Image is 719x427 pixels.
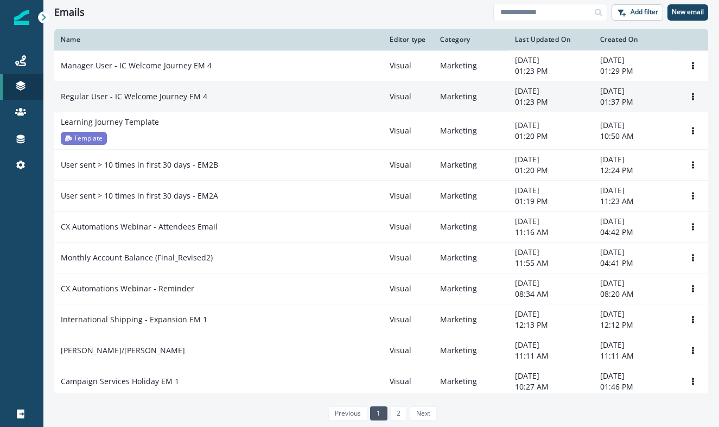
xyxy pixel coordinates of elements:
[74,133,103,144] p: Template
[61,160,218,170] p: User sent > 10 times in first 30 days - EM2B
[600,320,671,330] p: 12:12 PM
[383,150,434,181] td: Visual
[14,10,29,25] img: Inflection
[600,289,671,299] p: 08:20 AM
[515,196,587,207] p: 01:19 PM
[515,55,587,66] p: [DATE]
[383,212,434,243] td: Visual
[383,181,434,212] td: Visual
[515,216,587,227] p: [DATE]
[600,196,671,207] p: 11:23 AM
[61,117,159,128] p: Learning Journey Template
[383,243,434,273] td: Visual
[61,60,212,71] p: Manager User - IC Welcome Journey EM 4
[410,406,437,420] a: Next page
[600,309,671,320] p: [DATE]
[672,8,704,16] p: New email
[515,120,587,131] p: [DATE]
[383,81,434,112] td: Visual
[434,366,508,397] td: Marketing
[54,273,708,304] a: CX Automations Webinar - ReminderVisualMarketing[DATE]08:34 AM[DATE]08:20 AMOptions
[684,373,702,390] button: Options
[600,97,671,107] p: 01:37 PM
[631,8,658,16] p: Add filter
[61,283,194,294] p: CX Automations Webinar - Reminder
[600,227,671,238] p: 04:42 PM
[600,185,671,196] p: [DATE]
[600,55,671,66] p: [DATE]
[54,335,708,366] a: [PERSON_NAME]/[PERSON_NAME]VisualMarketing[DATE]11:11 AM[DATE]11:11 AMOptions
[383,304,434,335] td: Visual
[61,221,218,232] p: CX Automations Webinar - Attendees Email
[515,35,587,44] div: Last Updated On
[684,342,702,359] button: Options
[515,258,587,269] p: 11:55 AM
[600,86,671,97] p: [DATE]
[515,185,587,196] p: [DATE]
[61,314,207,325] p: International Shipping - Expansion EM 1
[515,97,587,107] p: 01:23 PM
[600,258,671,269] p: 04:41 PM
[390,35,427,44] div: Editor type
[54,243,708,273] a: Monthly Account Balance (Final_Revised2)VisualMarketing[DATE]11:55 AM[DATE]04:41 PMOptions
[61,35,377,44] div: Name
[434,212,508,243] td: Marketing
[440,35,502,44] div: Category
[515,154,587,165] p: [DATE]
[684,88,702,105] button: Options
[54,304,708,335] a: International Shipping - Expansion EM 1VisualMarketing[DATE]12:13 PM[DATE]12:12 PMOptions
[684,188,702,204] button: Options
[600,350,671,361] p: 11:11 AM
[370,406,387,420] a: Page 1 is your current page
[383,273,434,304] td: Visual
[434,112,508,150] td: Marketing
[600,216,671,227] p: [DATE]
[434,304,508,335] td: Marketing
[61,91,207,102] p: Regular User - IC Welcome Journey EM 4
[684,157,702,173] button: Options
[61,376,179,387] p: Campaign Services Holiday EM 1
[61,345,185,356] p: [PERSON_NAME]/[PERSON_NAME]
[515,381,587,392] p: 10:27 AM
[600,165,671,176] p: 12:24 PM
[54,150,708,181] a: User sent > 10 times in first 30 days - EM2BVisualMarketing[DATE]01:20 PM[DATE]12:24 PMOptions
[434,150,508,181] td: Marketing
[600,278,671,289] p: [DATE]
[434,181,508,212] td: Marketing
[54,81,708,112] a: Regular User - IC Welcome Journey EM 4VisualMarketing[DATE]01:23 PM[DATE]01:37 PMOptions
[600,247,671,258] p: [DATE]
[54,7,85,18] h1: Emails
[54,112,708,150] a: Learning Journey TemplateTemplateVisualMarketing[DATE]01:20 PM[DATE]10:50 AMOptions
[515,227,587,238] p: 11:16 AM
[383,366,434,397] td: Visual
[383,50,434,81] td: Visual
[667,4,708,21] button: New email
[600,381,671,392] p: 01:46 PM
[600,154,671,165] p: [DATE]
[600,66,671,77] p: 01:29 PM
[434,335,508,366] td: Marketing
[61,190,218,201] p: User sent > 10 times in first 30 days - EM2A
[390,406,407,420] a: Page 2
[54,50,708,81] a: Manager User - IC Welcome Journey EM 4VisualMarketing[DATE]01:23 PM[DATE]01:29 PMOptions
[684,58,702,74] button: Options
[515,371,587,381] p: [DATE]
[434,273,508,304] td: Marketing
[515,289,587,299] p: 08:34 AM
[515,86,587,97] p: [DATE]
[515,165,587,176] p: 01:20 PM
[600,35,671,44] div: Created On
[515,278,587,289] p: [DATE]
[54,366,708,397] a: Campaign Services Holiday EM 1VisualMarketing[DATE]10:27 AM[DATE]01:46 PMOptions
[383,112,434,150] td: Visual
[54,212,708,243] a: CX Automations Webinar - Attendees EmailVisualMarketing[DATE]11:16 AM[DATE]04:42 PMOptions
[434,243,508,273] td: Marketing
[600,340,671,350] p: [DATE]
[600,371,671,381] p: [DATE]
[600,120,671,131] p: [DATE]
[515,247,587,258] p: [DATE]
[434,81,508,112] td: Marketing
[515,320,587,330] p: 12:13 PM
[684,281,702,297] button: Options
[515,350,587,361] p: 11:11 AM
